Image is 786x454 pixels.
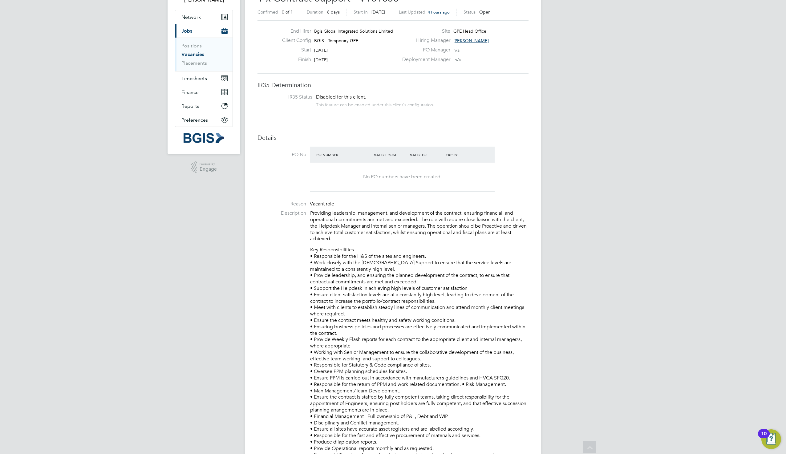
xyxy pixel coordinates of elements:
[181,89,199,95] span: Finance
[453,38,489,43] span: [PERSON_NAME]
[264,94,312,100] label: IR35 Status
[314,57,328,63] span: [DATE]
[354,9,368,15] label: Start In
[282,9,293,15] span: 0 of 1
[316,94,366,100] span: Disabled for this client.
[399,37,450,44] label: Hiring Manager
[307,9,323,15] label: Duration
[444,149,480,160] div: Expiry
[314,47,328,53] span: [DATE]
[257,152,306,158] label: PO No
[181,117,208,123] span: Preferences
[181,43,202,49] a: Positions
[175,10,233,24] button: Network
[453,28,486,34] span: GPE Head Office
[310,201,334,207] span: Vacant role
[464,9,476,15] label: Status
[315,149,372,160] div: PO Number
[257,201,306,207] label: Reason
[175,85,233,99] button: Finance
[399,9,425,15] label: Last Updated
[479,9,491,15] span: Open
[277,47,311,53] label: Start
[314,38,358,43] span: BGIS - Temporary GPE
[181,28,192,34] span: Jobs
[257,9,278,15] label: Confirmed
[277,56,311,63] label: Finish
[175,24,233,38] button: Jobs
[399,28,450,34] label: Site
[181,103,199,109] span: Reports
[761,434,767,442] div: 10
[316,174,488,180] div: No PO numbers have been created.
[277,37,311,44] label: Client Config
[277,28,311,34] label: End Hirer
[184,133,224,143] img: bgis-logo-retina.png
[200,167,217,172] span: Engage
[372,149,408,160] div: Valid From
[327,9,340,15] span: 8 days
[181,14,201,20] span: Network
[257,81,529,89] h3: IR35 Determination
[761,429,781,449] button: Open Resource Center, 10 new notifications
[175,133,233,143] a: Go to home page
[175,113,233,127] button: Preferences
[399,56,450,63] label: Deployment Manager
[191,161,217,173] a: Powered byEngage
[181,75,207,81] span: Timesheets
[316,100,434,107] div: This feature can be enabled under this client's configuration.
[453,47,460,53] span: n/a
[428,10,450,15] span: 4 hours ago
[175,71,233,85] button: Timesheets
[257,210,306,217] label: Description
[200,161,217,167] span: Powered by
[257,134,529,142] h3: Details
[408,149,444,160] div: Valid To
[371,9,385,15] span: [DATE]
[310,210,529,242] p: Providing leadership, management, and development of the contract, ensuring financial, and operat...
[455,57,461,63] span: n/a
[175,38,233,71] div: Jobs
[175,99,233,113] button: Reports
[314,28,393,34] span: Bgis Global Integrated Solutions Limited
[399,47,450,53] label: PO Manager
[181,60,207,66] a: Placements
[181,51,204,57] a: Vacancies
